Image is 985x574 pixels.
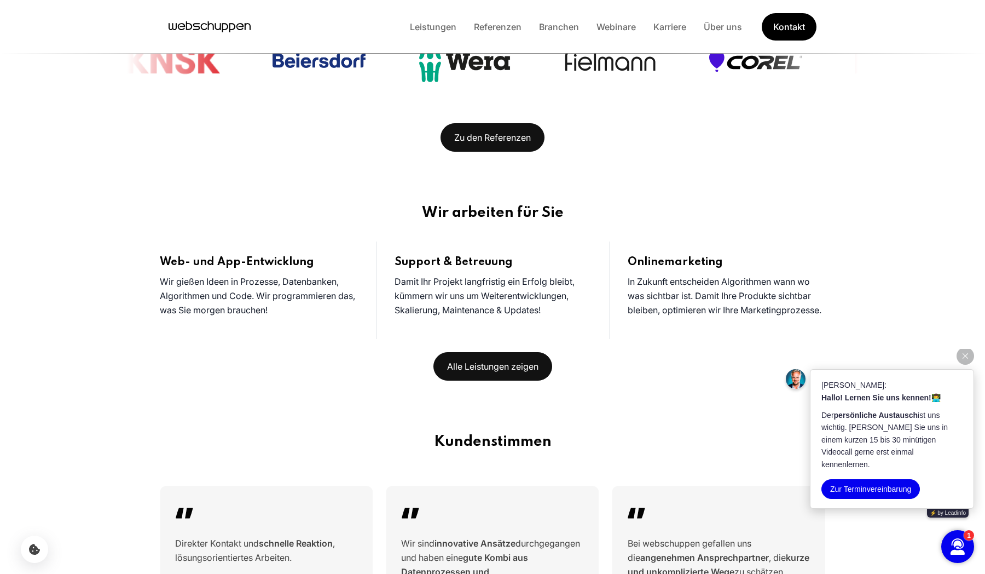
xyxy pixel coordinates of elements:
[645,21,695,32] a: Karriere
[217,433,768,451] h3: Kundenstimmen
[127,47,220,74] a: Open the page of KNSK in a new tab
[192,183,196,191] span: 1
[434,538,515,549] strong: innovative Ansätze
[762,13,816,41] a: Get Started
[564,49,657,72] img: Fielmann
[259,538,333,549] strong: schnelle Reaktion
[47,44,157,53] strong: Hallo! Lernen Sie uns kennen!
[169,19,251,35] a: Hauptseite besuchen
[59,62,143,71] strong: persönliche Austausch
[175,536,357,565] blockquote: Direkter Kontakt und , lösungsorientiertes Arbeiten.
[401,21,465,32] a: Leistungen
[418,37,511,84] a: Open the page of Wera in a new tab
[709,50,802,72] a: Open the page of Corel in a new tab
[441,123,544,152] a: Zu den Referenzen
[588,21,645,32] a: Webinare
[628,274,825,317] p: In Zukunft entscheiden Algorithmen wann wo was sichtbar ist. Damit Ihre Produkte sichtbar bleiben...
[160,274,358,317] p: Wir gießen Ideen in Prozesse, Datenbanken, Algorithmen und Code. Wir programmieren das, was Sie m...
[273,53,366,68] img: Beiersdorf
[640,552,769,563] strong: angenehmen Ansprechpartner
[628,255,825,270] h4: Onlinemarketing
[395,274,592,317] p: Damit Ihr Projekt langfristig ein Erfolg bleibt, kümmern wir uns um Weiterentwicklungen, Skalieru...
[433,352,552,381] a: Alle Leistungen zeigen
[160,255,358,270] h4: Web- und App-Entwicklung
[273,53,366,68] a: Open the page of Beiersdorf in a new tab
[127,47,220,74] img: KNSK
[47,43,188,55] p: 👨‍💻
[418,37,511,84] img: Wera
[855,47,948,74] a: Open the page of KNSK in a new tab
[564,49,657,72] a: Open the page of Fielmann in a new tab
[47,60,188,122] p: Der ist uns wichtig. [PERSON_NAME] Sie uns in einem kurzen 15 bis 30 minütigen Videocall gerne er...
[47,30,188,42] p: [PERSON_NAME]:
[395,255,592,270] h4: Support & Betreuung
[21,536,48,563] button: Cookie-Einstellungen öffnen
[855,47,948,74] img: KNSK
[530,21,588,32] a: Branchen
[695,21,751,32] a: Über uns
[142,204,843,222] h3: Wir arbeiten für Sie
[47,130,145,150] button: Zur Terminvereinbarung
[465,21,530,32] a: Referenzen
[152,160,194,169] a: ⚡️ by Leadinfo
[709,50,802,72] img: Corel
